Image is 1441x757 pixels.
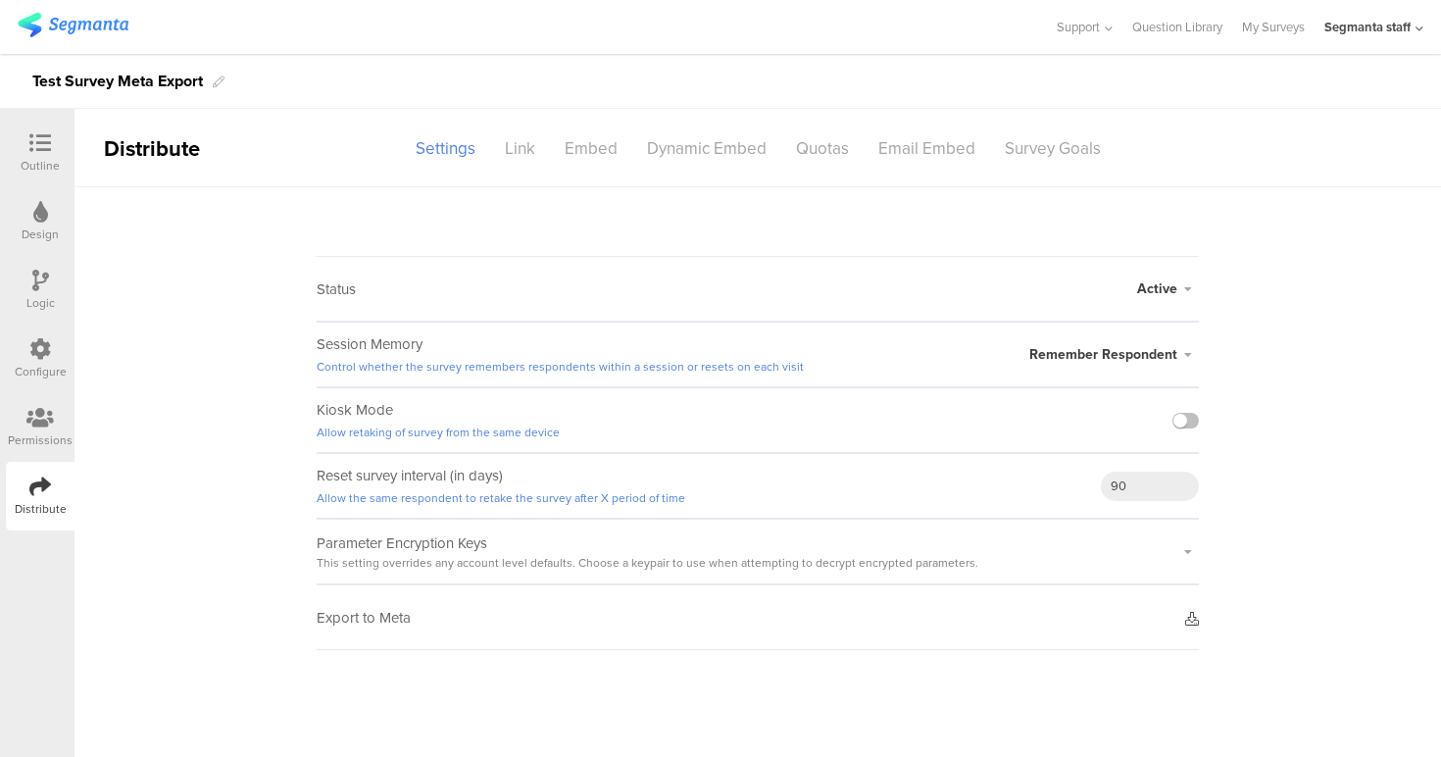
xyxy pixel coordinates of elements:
div: Outline [21,157,60,175]
div: Link [490,131,550,166]
div: Test Survey Meta Export [32,66,203,97]
a: Control whether the survey remembers respondents within a session or resets on each visit [317,358,804,376]
span: Active [1137,278,1177,299]
div: Survey Goals [990,131,1116,166]
a: Allow the same respondent to retake the survey after X period of time [317,489,685,507]
sg-field-title: Export to Meta [317,607,411,629]
div: Distribute [15,500,67,518]
div: Configure [15,363,67,380]
sg-field-title: Kiosk Mode [317,399,560,442]
div: Email Embed [864,131,990,166]
div: Embed [550,131,632,166]
div: Dynamic Embed [632,131,781,166]
div: Design [22,226,59,243]
div: Distribute [75,132,300,165]
sg-field-title: Parameter Encryption Keys [317,532,988,572]
div: Logic [26,294,55,312]
span: Support [1057,18,1100,36]
img: segmanta logo [18,13,128,37]
sg-field-title: Reset survey interval (in days) [317,465,685,508]
div: Permissions [8,431,73,449]
span: Remember Respondent [1029,344,1177,365]
span: This setting overrides any account level defaults. Choose a keypair to use when attempting to dec... [317,554,988,572]
div: Quotas [781,131,864,166]
sg-field-title: Status [317,278,356,300]
sg-field-title: Session Memory [317,333,804,377]
a: Allow retaking of survey from the same device [317,424,560,441]
div: Segmanta staff [1324,18,1411,36]
div: Settings [401,131,490,166]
